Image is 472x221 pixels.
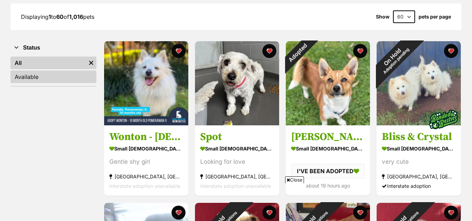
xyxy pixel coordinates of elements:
[291,144,365,154] div: small [DEMOGRAPHIC_DATA] Dog
[382,182,456,191] div: Interstate adoption
[10,71,96,83] a: Available
[376,14,390,20] span: Show
[200,157,274,167] div: Looking for love
[104,41,188,125] img: Wonton - 10 Month Old Pomeranian X Spitz
[172,44,186,58] button: favourite
[382,144,456,154] div: small [DEMOGRAPHIC_DATA] Dog
[109,157,183,167] div: Gentle shy girl
[363,28,424,89] div: On Hold
[195,125,279,196] a: Spot small [DEMOGRAPHIC_DATA] Dog Looking for love [GEOGRAPHIC_DATA], [GEOGRAPHIC_DATA] Interstat...
[286,120,370,127] a: Adopted
[10,57,86,69] a: All
[195,41,279,125] img: Spot
[291,164,365,179] div: I'VE BEEN ADOPTED
[382,157,456,167] div: very cute
[10,43,96,52] button: Status
[377,120,461,127] a: On HoldAdoption pending
[56,13,64,20] strong: 60
[426,102,461,137] img: bonded besties
[291,131,365,144] h3: [PERSON_NAME]
[419,14,451,20] label: pets per page
[109,172,183,182] div: [GEOGRAPHIC_DATA], [GEOGRAPHIC_DATA]
[286,41,370,125] img: Sally
[285,176,304,183] span: Close
[10,55,96,86] div: Status
[200,172,274,182] div: [GEOGRAPHIC_DATA], [GEOGRAPHIC_DATA]
[104,125,188,196] a: Wonton - [DEMOGRAPHIC_DATA] Pomeranian X Spitz small [DEMOGRAPHIC_DATA] Dog Gentle shy girl [GEOG...
[353,44,367,58] button: favourite
[67,186,406,218] iframe: Advertisement
[86,57,96,69] a: Remove filter
[109,131,183,144] h3: Wonton - [DEMOGRAPHIC_DATA] Pomeranian X Spitz
[382,47,410,75] span: Adoption pending
[291,181,365,190] div: about 19 hours ago
[69,13,83,20] strong: 1,016
[200,131,274,144] h3: Spot
[377,41,461,125] img: Bliss & Crystal
[49,13,51,20] strong: 1
[382,131,456,144] h3: Bliss & Crystal
[21,13,94,20] span: Displaying to of pets
[382,172,456,182] div: [GEOGRAPHIC_DATA], [GEOGRAPHIC_DATA]
[444,206,458,220] button: favourite
[262,44,276,58] button: favourite
[377,125,461,196] a: Bliss & Crystal small [DEMOGRAPHIC_DATA] Dog very cute [GEOGRAPHIC_DATA], [GEOGRAPHIC_DATA] Inter...
[200,144,274,154] div: small [DEMOGRAPHIC_DATA] Dog
[444,44,458,58] button: favourite
[277,32,318,74] div: Adopted
[109,144,183,154] div: small [DEMOGRAPHIC_DATA] Dog
[286,125,370,196] a: [PERSON_NAME] small [DEMOGRAPHIC_DATA] Dog I'VE BEEN ADOPTED about 19 hours ago favourite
